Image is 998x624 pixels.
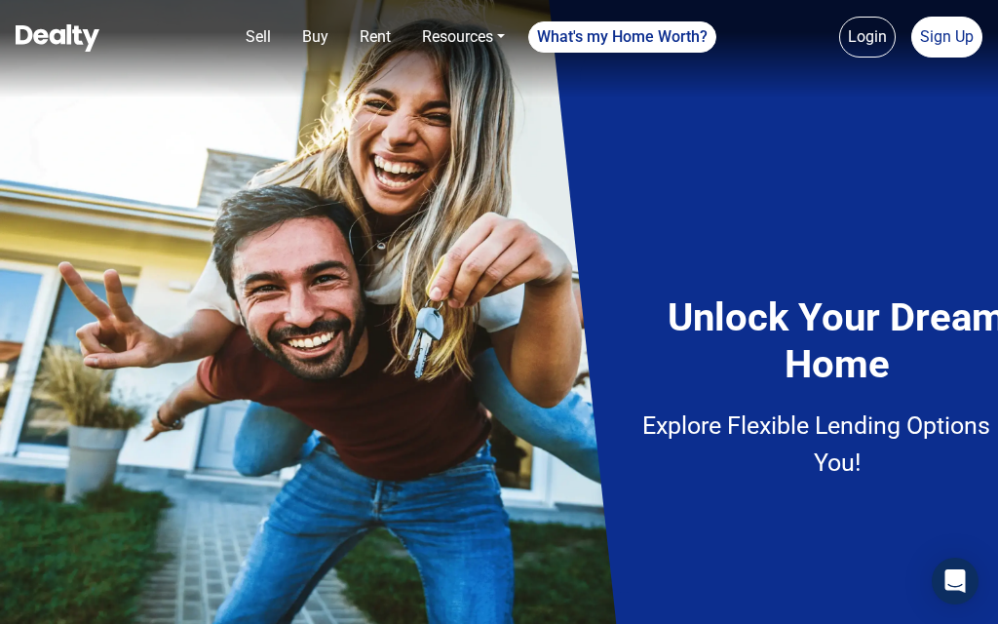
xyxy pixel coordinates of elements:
[839,17,896,58] a: Login
[294,18,336,57] a: Buy
[10,570,63,624] iframe: BigID CMP Widget
[414,18,513,57] a: Resources
[932,558,979,604] div: Open Intercom Messenger
[911,17,982,58] a: Sign Up
[16,24,99,52] img: Dealty - Buy, Sell & Rent Homes
[352,18,399,57] a: Rent
[528,21,716,53] a: What's my Home Worth?
[238,18,279,57] a: Sell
